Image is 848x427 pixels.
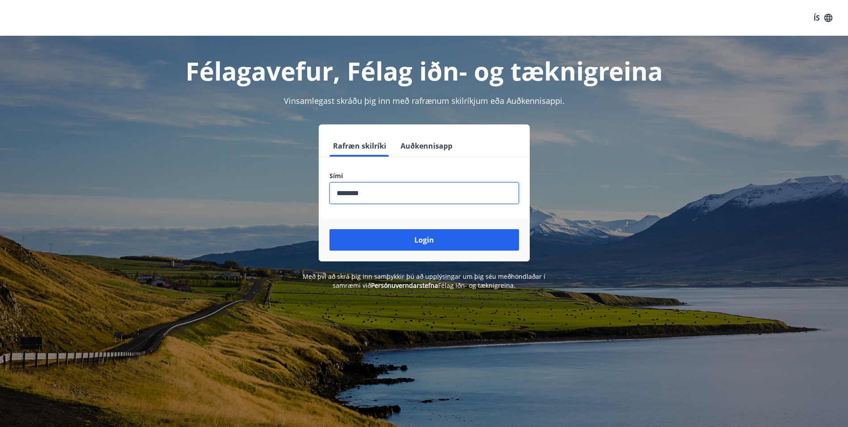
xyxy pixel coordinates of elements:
[284,95,565,106] span: Vinsamlegast skráðu þig inn með rafrænum skilríkjum eða Auðkennisappi.
[329,135,390,157] button: Rafræn skilríki
[303,272,545,290] span: Með því að skrá þig inn samþykkir þú að upplýsingar um þig séu meðhöndlaðar í samræmi við Félag i...
[809,10,837,26] button: ÍS
[329,171,519,180] label: Sími
[397,135,456,157] button: Auðkennisapp
[371,281,438,290] a: Persónuverndarstefna
[329,229,519,251] button: Login
[113,54,735,88] h1: Félagavefur, Félag iðn- og tæknigreina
